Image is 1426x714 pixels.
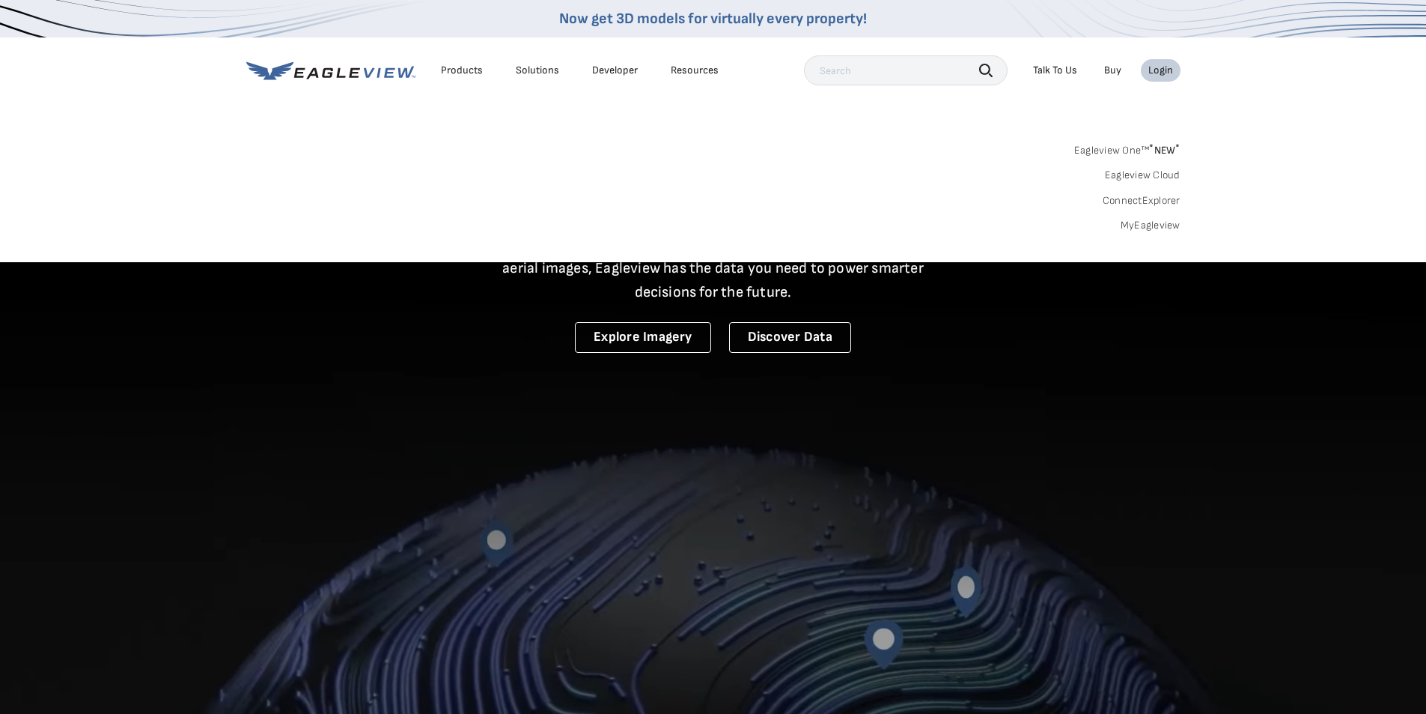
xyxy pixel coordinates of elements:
div: Solutions [516,64,559,77]
div: Resources [671,64,719,77]
a: Discover Data [729,322,851,353]
a: Buy [1104,64,1121,77]
a: Eagleview Cloud [1105,169,1180,182]
span: NEW [1149,144,1180,157]
a: Developer [592,64,638,77]
a: Now get 3D models for virtually every property! [559,10,867,28]
a: Explore Imagery [575,322,711,353]
a: MyEagleview [1121,219,1180,232]
div: Talk To Us [1033,64,1077,77]
input: Search [804,55,1008,85]
a: Eagleview One™*NEW* [1074,139,1180,157]
p: A new era starts here. Built on more than 3.5 billion high-resolution aerial images, Eagleview ha... [484,232,942,304]
a: ConnectExplorer [1103,194,1180,208]
div: Login [1148,64,1173,77]
div: Products [441,64,483,77]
